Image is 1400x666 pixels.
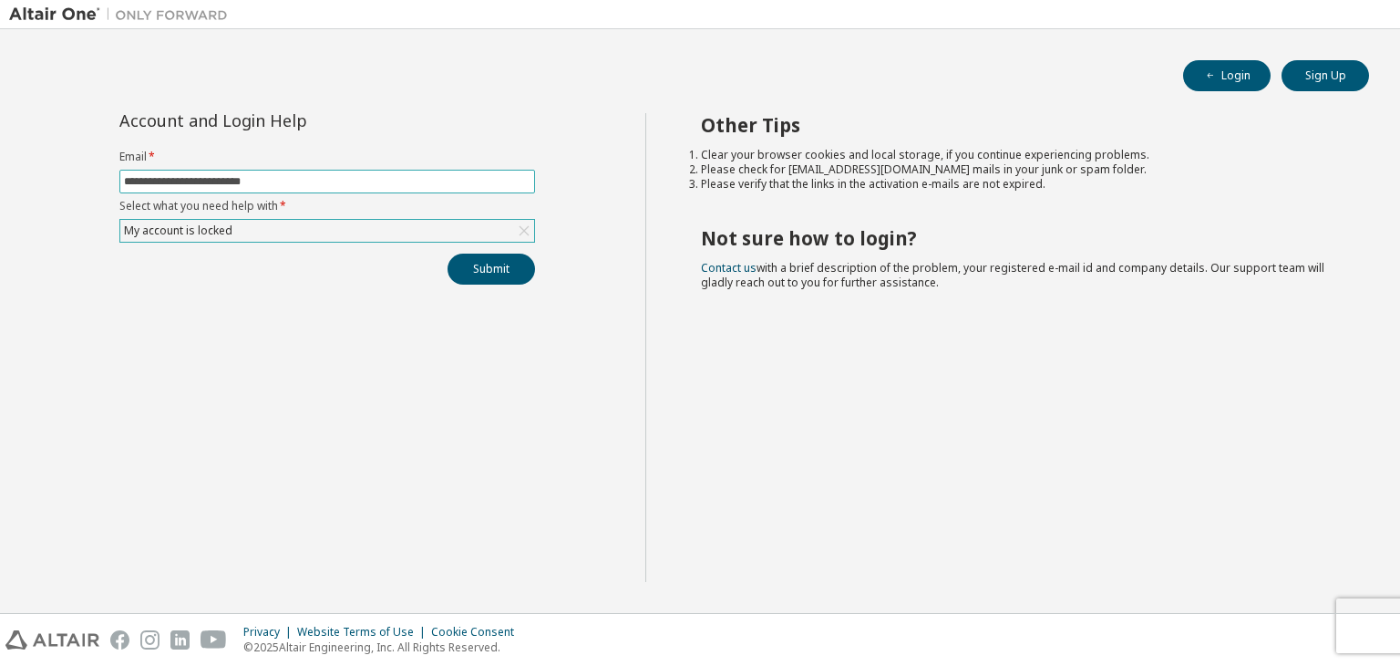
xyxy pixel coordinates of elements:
[9,5,237,24] img: Altair One
[701,260,1324,290] span: with a brief description of the problem, your registered e-mail id and company details. Our suppo...
[121,221,235,241] div: My account is locked
[5,630,99,650] img: altair_logo.svg
[701,148,1337,162] li: Clear your browser cookies and local storage, if you continue experiencing problems.
[119,199,535,213] label: Select what you need help with
[201,630,227,650] img: youtube.svg
[119,113,452,128] div: Account and Login Help
[701,177,1337,192] li: Please verify that the links in the activation e-mails are not expired.
[243,640,525,655] p: © 2025 Altair Engineering, Inc. All Rights Reserved.
[431,625,525,640] div: Cookie Consent
[140,630,160,650] img: instagram.svg
[701,113,1337,137] h2: Other Tips
[119,150,535,164] label: Email
[120,220,534,242] div: My account is locked
[701,226,1337,250] h2: Not sure how to login?
[701,162,1337,177] li: Please check for [EMAIL_ADDRESS][DOMAIN_NAME] mails in your junk or spam folder.
[1282,60,1369,91] button: Sign Up
[448,254,535,285] button: Submit
[243,625,297,640] div: Privacy
[170,630,190,650] img: linkedin.svg
[110,630,129,650] img: facebook.svg
[701,260,757,276] a: Contact us
[297,625,431,640] div: Website Terms of Use
[1183,60,1271,91] button: Login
